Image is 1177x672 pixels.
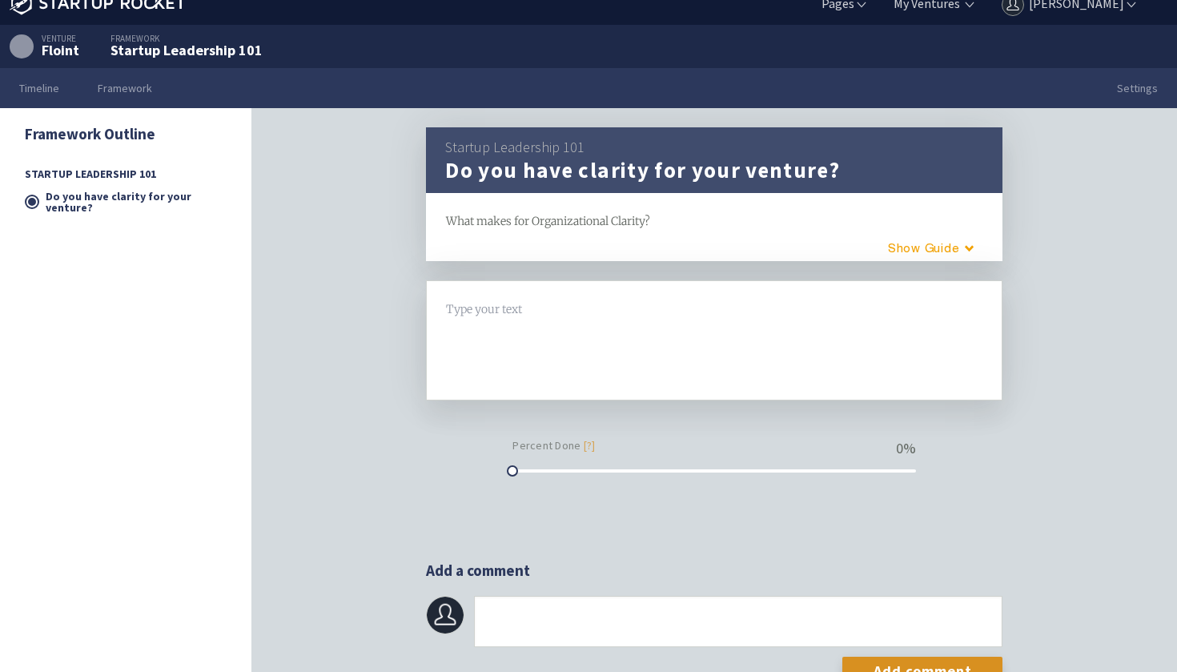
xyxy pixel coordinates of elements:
div: 0 % [896,441,916,456]
span: Startup Leadership 101 [25,160,225,188]
a: Do you have clarity for your venture? [46,188,225,216]
div: Floint [42,43,79,58]
span: What makes for Organizational Clarity? [446,214,650,228]
a: Startup Leadership 101 [445,138,584,156]
a: Framework [78,68,171,108]
small: Percent Done [512,437,595,455]
h1: Do you have clarity for your venture? [445,157,840,183]
img: BD [426,596,464,634]
a: Framework Outline [25,123,155,145]
a: [?] [584,438,596,453]
button: Guide [857,235,993,261]
div: Framework [110,34,263,43]
h2: Add a comment [426,560,1002,581]
div: Startup Leadership 101 [110,43,263,58]
a: Venture Floint [10,34,79,58]
a: Settings [1098,68,1177,108]
div: Venture [10,34,79,43]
